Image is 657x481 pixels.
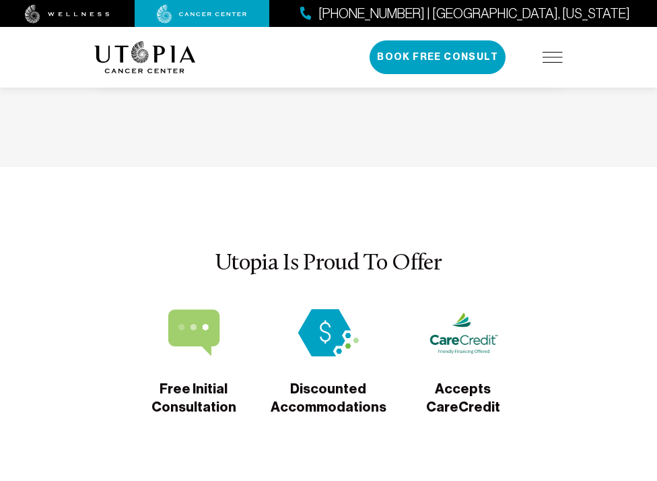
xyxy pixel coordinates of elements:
img: logo [94,41,196,73]
img: icon-hamburger [543,52,563,63]
img: wellness [25,5,110,24]
img: Free Initial Consultation [134,309,254,356]
img: cancer center [157,5,247,24]
a: [PHONE_NUMBER] | [GEOGRAPHIC_DATA], [US_STATE] [300,4,630,24]
span: Free Initial Consultation [135,380,253,420]
button: Book Free Consult [370,40,506,74]
h3: Utopia Is Proud To Offer [94,251,563,277]
span: [PHONE_NUMBER] | [GEOGRAPHIC_DATA], [US_STATE] [318,4,630,24]
span: Discounted Accommodations [269,380,388,420]
img: Discounted Accommodations [269,309,388,356]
